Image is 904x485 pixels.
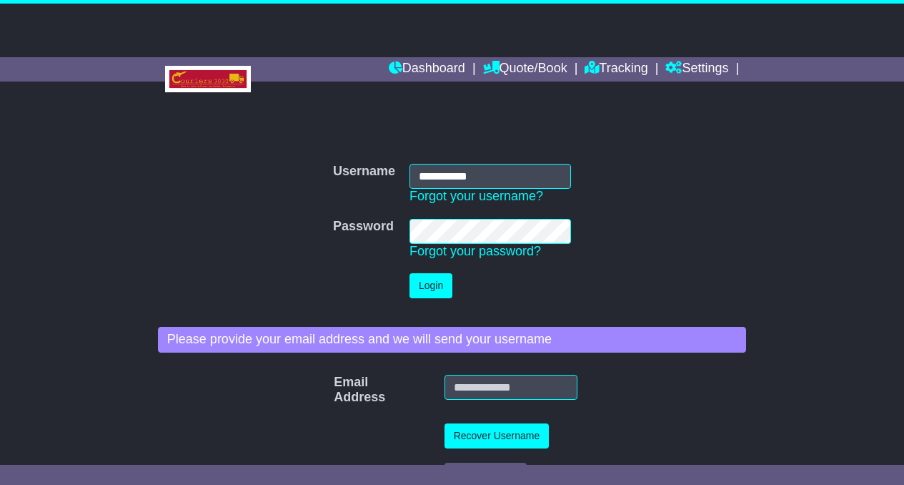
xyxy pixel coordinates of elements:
[158,327,746,353] div: Please provide your email address and we will send your username
[333,219,394,235] label: Password
[389,57,465,82] a: Dashboard
[585,57,647,82] a: Tracking
[409,189,543,203] a: Forgot your username?
[444,423,550,449] button: Recover Username
[333,164,395,180] label: Username
[409,244,541,258] a: Forgot your password?
[327,375,352,406] label: Email Address
[665,57,728,82] a: Settings
[409,273,452,298] button: Login
[483,57,567,82] a: Quote/Book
